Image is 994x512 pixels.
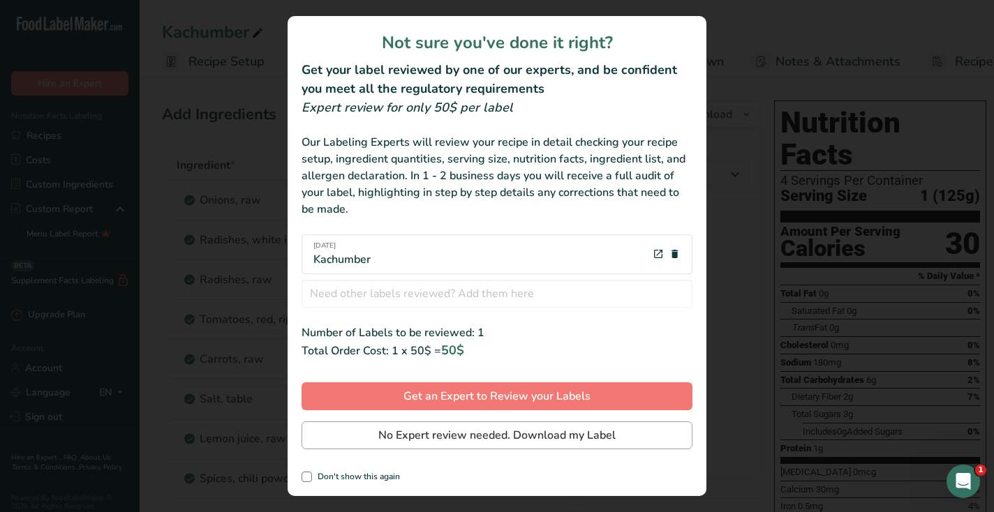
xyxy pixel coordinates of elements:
[302,341,692,360] div: Total Order Cost: 1 x 50$ =
[378,427,616,444] span: No Expert review needed. Download my Label
[302,30,692,55] h1: Not sure you've done it right?
[441,342,464,359] span: 50$
[302,61,692,98] h2: Get your label reviewed by one of our experts, and be confident you meet all the regulatory requi...
[302,382,692,410] button: Get an Expert to Review your Labels
[313,241,371,251] span: [DATE]
[313,241,371,268] div: Kachumber
[302,280,692,308] input: Need other labels reviewed? Add them here
[302,134,692,218] div: Our Labeling Experts will review your recipe in detail checking your recipe setup, ingredient qua...
[302,324,692,341] div: Number of Labels to be reviewed: 1
[302,98,692,117] div: Expert review for only 50$ per label
[403,388,591,405] span: Get an Expert to Review your Labels
[312,472,400,482] span: Don't show this again
[947,465,980,498] iframe: Intercom live chat
[975,465,986,476] span: 1
[302,421,692,449] button: No Expert review needed. Download my Label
